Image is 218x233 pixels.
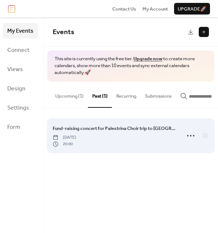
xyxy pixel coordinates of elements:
[54,56,207,76] span: This site is currently using the free tier. to create more calendars, show more than 10 events an...
[7,64,23,75] span: Views
[178,5,206,13] span: Upgrade 🚀
[3,119,38,135] a: Form
[3,23,38,38] a: My Events
[88,82,112,108] button: Past (1)
[53,134,76,141] span: [DATE]
[3,100,38,115] a: Settings
[142,5,168,13] span: My Account
[53,124,176,132] a: Fund-raising concert for Palestrina Choir trip to [GEOGRAPHIC_DATA]
[51,82,88,107] button: Upcoming (1)
[53,25,74,39] span: Events
[112,5,136,12] a: Contact Us
[53,125,176,132] span: Fund-raising concert for Palestrina Choir trip to [GEOGRAPHIC_DATA]
[112,5,136,13] span: Contact Us
[112,82,141,107] button: Recurring
[3,81,38,96] a: Design
[7,25,33,37] span: My Events
[7,45,29,56] span: Connect
[133,54,162,64] a: Upgrade now
[3,61,38,77] a: Views
[7,122,20,133] span: Form
[141,82,176,107] button: Submissions
[7,83,25,94] span: Design
[7,102,29,114] span: Settings
[3,42,38,58] a: Connect
[8,5,15,13] img: logo
[174,3,210,15] button: Upgrade🚀
[53,141,76,147] span: 20:00
[142,5,168,12] a: My Account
